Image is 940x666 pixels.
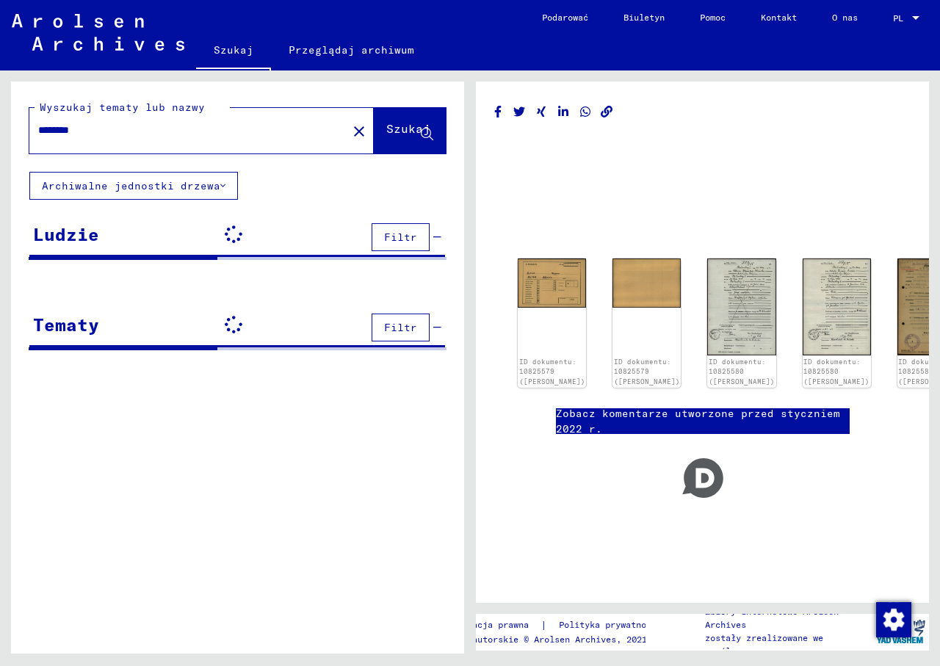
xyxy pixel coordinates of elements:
[519,358,585,386] a: ID dokumentu: 10825579 ([PERSON_NAME])
[761,12,797,23] font: Kontakt
[386,121,430,136] font: Szukaj
[42,179,220,192] font: Archiwalne jednostki drzewa
[599,103,615,121] button: Kopiuj link
[876,602,911,637] img: Zmiana zgody
[12,14,184,51] img: Arolsen_neg.svg
[372,314,430,341] button: Filtr
[623,12,665,23] font: Biuletyn
[518,258,586,308] img: 001.jpg
[344,116,374,145] button: Jasne
[374,108,446,153] button: Szukaj
[707,258,775,355] img: 001.jpg
[271,32,432,68] a: Przeglądaj archiwum
[542,12,588,23] font: Podarować
[612,258,681,308] img: 002.jpg
[441,634,647,645] font: Prawa autorskie © Arolsen Archives, 2021
[875,601,911,637] div: Zmiana zgody
[534,103,549,121] button: Udostępnij na Xing
[803,258,871,355] img: 002.jpg
[556,103,571,121] button: Udostępnij na LinkedIn
[29,172,238,200] button: Archiwalne jednostki drzewa
[893,12,903,23] font: PL
[803,358,869,386] a: ID dokumentu: 10825580 ([PERSON_NAME])
[196,32,271,70] a: Szukaj
[556,407,840,435] font: Zobacz komentarze utworzone przed styczniem 2022 r.
[33,314,99,336] font: Tematy
[700,12,726,23] font: Pomoc
[384,321,417,334] font: Filtr
[441,619,529,630] font: Informacja prawna
[214,43,253,57] font: Szukaj
[709,358,775,386] a: ID dokumentu: 10825580 ([PERSON_NAME])
[40,101,205,114] font: Wyszukaj tematy lub nazwy
[547,618,679,633] a: Polityka prywatności
[705,632,823,656] font: zostały zrealizowane we współpracy z
[491,103,506,121] button: Udostępnij na Facebooku
[832,12,858,23] font: O nas
[540,618,547,631] font: |
[384,231,417,244] font: Filtr
[559,619,662,630] font: Polityka prywatności
[578,103,593,121] button: Udostępnij na WhatsAppie
[289,43,414,57] font: Przeglądaj archiwum
[873,613,928,650] img: yv_logo.png
[512,103,527,121] button: Udostępnij na Twitterze
[350,123,368,140] mat-icon: close
[556,406,850,437] a: Zobacz komentarze utworzone przed styczniem 2022 r.
[614,358,680,386] a: ID dokumentu: 10825579 ([PERSON_NAME])
[441,618,540,633] a: Informacja prawna
[33,223,99,245] font: Ludzie
[372,223,430,251] button: Filtr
